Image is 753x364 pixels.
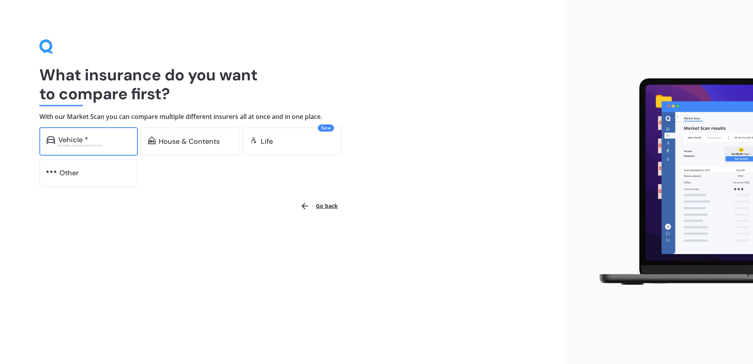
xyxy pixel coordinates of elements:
[148,136,156,144] img: home-and-contents.b802091223b8502ef2dd.svg
[295,197,343,215] button: Go back
[261,137,273,145] div: Life
[318,124,334,132] span: New
[588,74,753,290] img: laptop.webp
[59,169,79,177] div: Other
[46,168,56,176] img: other.81dba5aafe580aa69f38.svg
[159,137,220,145] div: House & Contents
[58,144,131,147] div: Excludes commercial vehicles
[250,136,258,144] img: life.f720d6a2d7cdcd3ad642.svg
[58,136,88,144] div: Vehicle *
[46,136,55,144] img: car.f15378c7a67c060ca3f3.svg
[39,113,525,121] h4: With our Market Scan you can compare multiple different insurers all at once and in one place.
[39,65,525,103] h1: What insurance do you want to compare first?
